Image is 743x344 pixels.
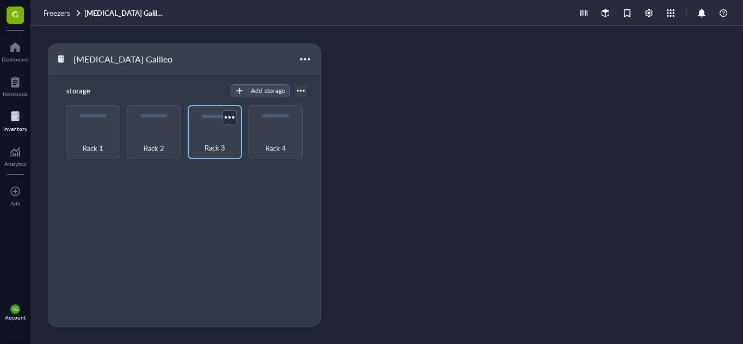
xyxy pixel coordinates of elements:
[3,108,27,132] a: Inventory
[3,73,28,97] a: Notebook
[12,7,18,21] span: G
[2,39,29,62] a: Dashboard
[10,200,21,207] div: Add
[3,126,27,132] div: Inventory
[144,142,164,154] span: Rack 2
[251,86,285,96] div: Add storage
[205,142,225,154] span: Rack 3
[265,142,286,154] span: Rack 4
[5,314,26,321] div: Account
[84,8,166,18] a: [MEDICAL_DATA] Galileo
[2,56,29,62] div: Dashboard
[83,142,103,154] span: Rack 1
[231,84,290,97] button: Add storage
[61,83,127,98] div: storage
[4,143,26,167] a: Analytics
[4,160,26,167] div: Analytics
[69,50,177,68] div: [MEDICAL_DATA] Galileo
[13,307,18,312] span: CG
[3,91,28,97] div: Notebook
[44,8,70,18] span: Freezers
[44,8,82,18] a: Freezers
